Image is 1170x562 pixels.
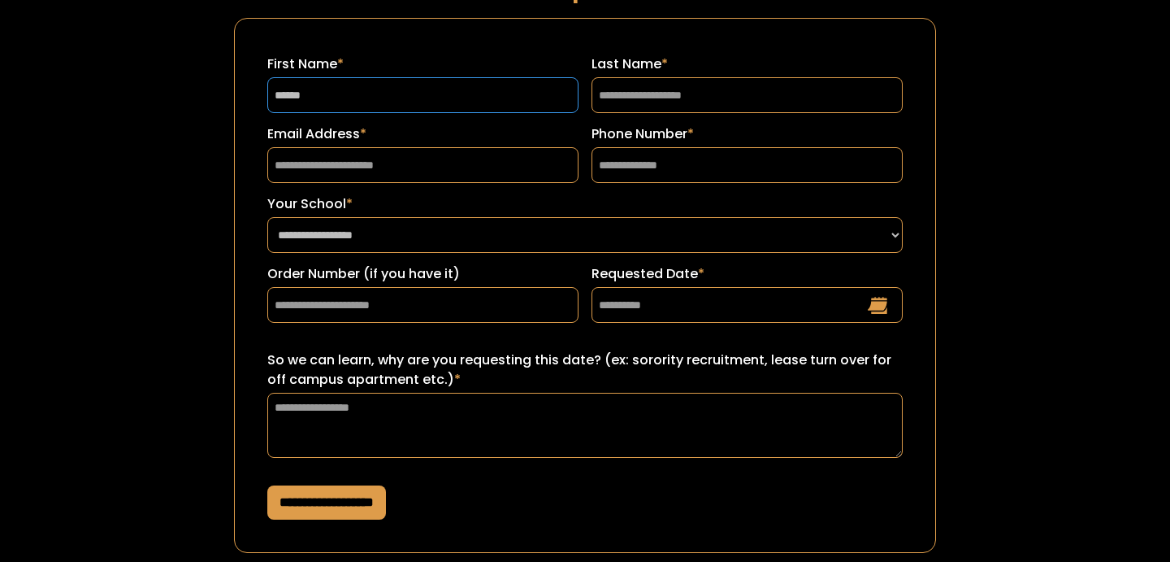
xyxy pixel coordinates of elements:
label: Requested Date [591,264,903,284]
form: Request a Date Form [234,18,936,553]
label: Your School [267,194,903,214]
label: First Name [267,54,578,74]
label: Email Address [267,124,578,144]
label: Order Number (if you have it) [267,264,578,284]
label: Last Name [591,54,903,74]
label: Phone Number [591,124,903,144]
label: So we can learn, why are you requesting this date? (ex: sorority recruitment, lease turn over for... [267,351,903,390]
